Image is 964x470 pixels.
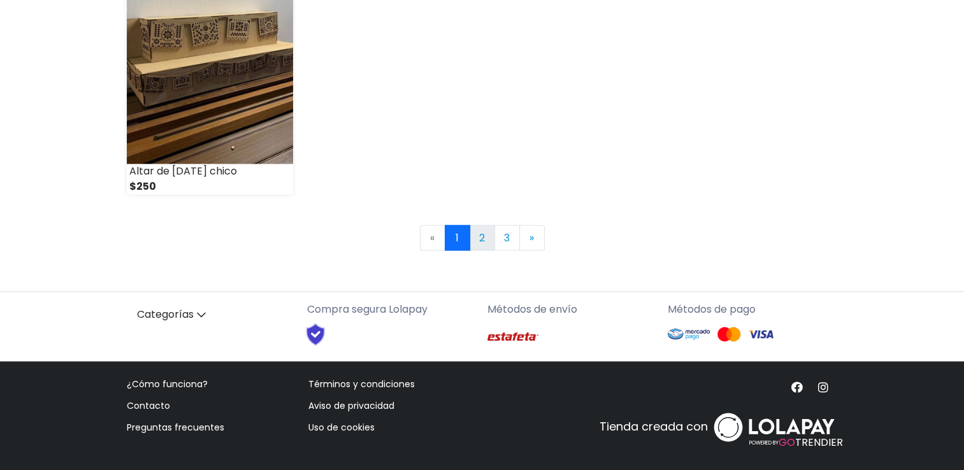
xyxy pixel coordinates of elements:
span: GO [779,435,795,450]
a: Términos y condiciones [308,378,415,390]
nav: Page navigation [127,225,838,250]
a: Categorías [127,302,297,328]
p: Compra segura Lolapay [307,302,477,317]
img: Mastercard Logo [716,326,742,342]
a: 1 [445,225,470,250]
img: Mercado Pago Logo [668,322,710,346]
p: Métodos de envío [487,302,658,317]
span: » [529,231,534,245]
a: 2 [470,225,495,250]
a: Contacto [127,399,170,412]
img: Estafeta Logo [487,322,538,351]
p: Tienda creada con [600,418,708,435]
img: Visa Logo [748,326,773,342]
a: ¿Cómo funciona? [127,378,208,390]
a: Next [519,225,545,250]
div: Altar de [DATE] chico [127,164,293,179]
a: Aviso de privacidad [308,399,394,412]
a: Preguntas frecuentes [127,421,224,434]
span: TRENDIER [749,435,843,450]
img: Shield Logo [294,322,337,346]
p: Métodos de pago [668,302,838,317]
img: logo_white.svg [710,409,838,445]
div: $250 [127,179,293,194]
a: 3 [494,225,520,250]
span: POWERED BY [749,439,779,446]
a: Uso de cookies [308,421,375,434]
a: POWERED BYGOTRENDIER [710,402,838,452]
